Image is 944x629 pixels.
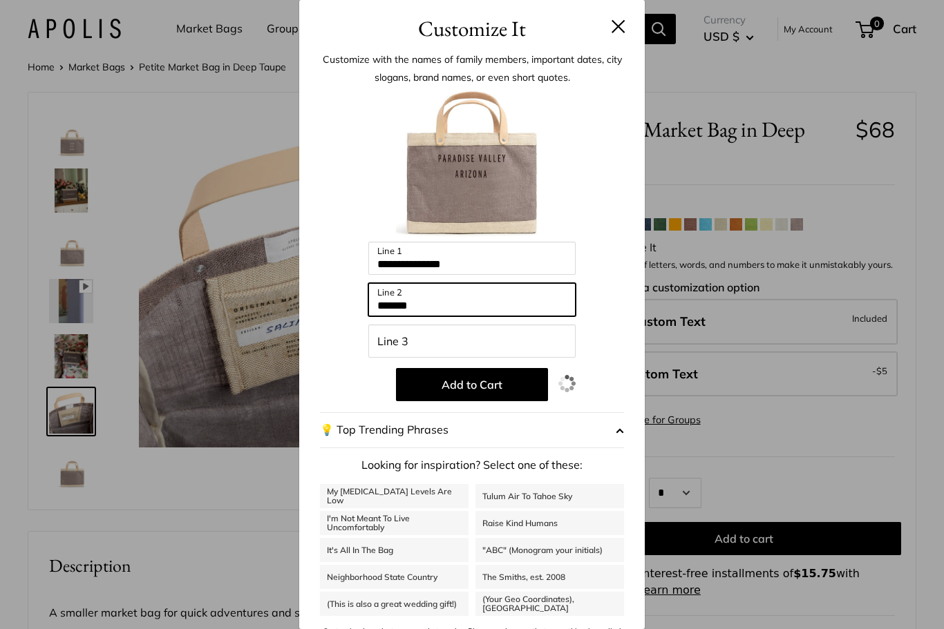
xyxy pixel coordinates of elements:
[320,565,469,589] a: Neighborhood State Country
[475,592,624,616] a: (Your Geo Coordinates), [GEOGRAPHIC_DATA]
[320,511,469,535] a: I'm Not Meant To Live Uncomfortably
[475,538,624,562] a: "ABC" (Monogram your initials)
[475,511,624,535] a: Raise Kind Humans
[558,375,576,392] img: loading.gif
[320,455,624,476] p: Looking for inspiration? Select one of these:
[475,484,624,508] a: Tulum Air To Tahoe Sky
[320,50,624,86] p: Customize with the names of family members, important dates, city slogans, brand names, or even s...
[396,90,548,242] img: customizer-prod
[320,12,624,45] h3: Customize It
[475,565,624,589] a: The Smiths, est. 2008
[396,368,548,401] button: Add to Cart
[320,538,469,562] a: It's All In The Bag
[320,592,469,616] a: (This is also a great wedding gift!)
[320,412,624,448] button: 💡 Top Trending Phrases
[320,484,469,508] a: My [MEDICAL_DATA] Levels Are Low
